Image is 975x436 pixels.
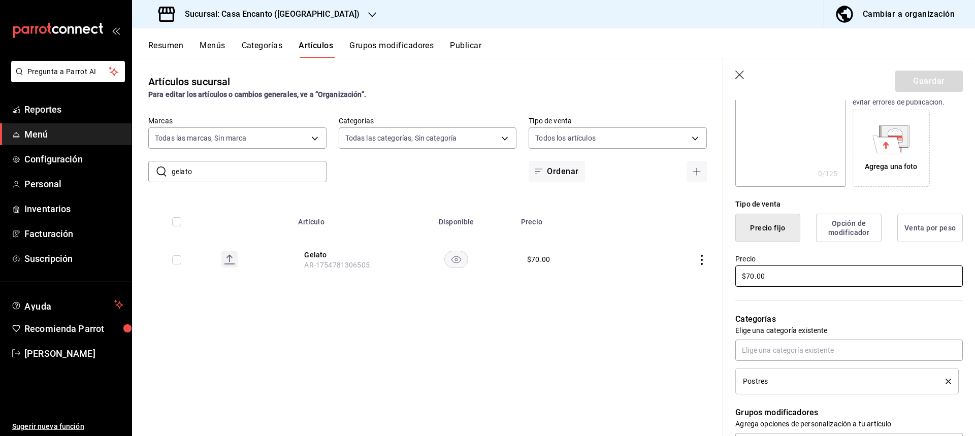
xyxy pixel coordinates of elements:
span: Inventarios [24,202,123,216]
div: Tipo de venta [735,199,963,210]
div: Agrega una foto [865,161,918,172]
button: Pregunta a Parrot AI [11,61,125,82]
button: Ordenar [529,161,584,182]
label: Tipo de venta [529,117,707,124]
span: Personal [24,177,123,191]
p: Grupos modificadores [735,407,963,419]
button: Resumen [148,41,183,58]
button: actions [697,255,707,265]
span: Todas las categorías, Sin categoría [345,133,457,143]
span: Todas las marcas, Sin marca [155,133,247,143]
input: Buscar artículo [172,161,327,182]
p: Categorías [735,313,963,325]
div: Agrega una foto [855,112,927,184]
span: Suscripción [24,252,123,265]
p: Elige una categoría existente [735,325,963,336]
span: Configuración [24,152,123,166]
button: Artículos [299,41,333,58]
span: Ayuda [24,298,110,311]
span: Facturación [24,227,123,241]
div: Artículos sucursal [148,74,230,89]
th: Disponible [398,203,515,235]
strong: Para editar los artículos o cambios generales, ve a “Organización”. [148,90,366,98]
button: Precio fijo [735,214,800,242]
button: Grupos modificadores [349,41,434,58]
label: Precio [735,255,963,262]
span: [PERSON_NAME] [24,347,123,360]
input: $0.00 [735,265,963,287]
a: Pregunta a Parrot AI [7,74,125,84]
h3: Sucursal: Casa Encanto ([GEOGRAPHIC_DATA]) [177,8,360,20]
label: Marcas [148,117,327,124]
span: Recomienda Parrot [24,322,123,336]
th: Precio [515,203,629,235]
label: Categorías [339,117,517,124]
span: AR-1754781306505 [304,261,369,269]
input: Elige una categoría existente [735,340,963,361]
button: Publicar [450,41,481,58]
th: Artículo [292,203,398,235]
button: availability-product [444,251,468,268]
button: delete [938,379,951,384]
button: Menús [200,41,225,58]
div: Cambiar a organización [863,7,955,21]
button: Venta por peso [897,214,963,242]
div: 0 /125 [818,169,838,179]
span: Menú [24,127,123,141]
p: Agrega opciones de personalización a tu artículo [735,419,963,429]
button: open_drawer_menu [112,26,120,35]
span: Postres [743,378,768,385]
span: Pregunta a Parrot AI [27,66,109,77]
button: edit-product-location [304,250,385,260]
div: navigation tabs [148,41,975,58]
div: $ 70.00 [527,254,550,264]
button: Opción de modificador [816,214,882,242]
span: Sugerir nueva función [12,421,123,432]
span: Reportes [24,103,123,116]
span: Todos los artículos [535,133,596,143]
button: Categorías [242,41,283,58]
